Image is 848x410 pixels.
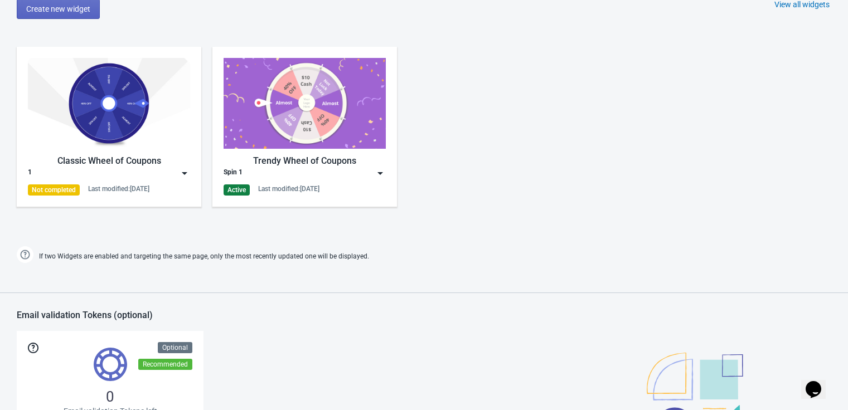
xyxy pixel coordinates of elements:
div: Active [224,184,250,196]
img: dropdown.png [179,168,190,179]
img: dropdown.png [375,168,386,179]
span: If two Widgets are enabled and targeting the same page, only the most recently updated one will b... [39,247,369,266]
div: Optional [158,342,192,353]
div: Spin 1 [224,168,243,179]
div: Last modified: [DATE] [258,184,319,193]
img: tokens.svg [94,348,127,381]
img: help.png [17,246,33,263]
div: Last modified: [DATE] [88,184,149,193]
iframe: chat widget [801,365,837,399]
div: 1 [28,168,32,179]
img: classic_game.jpg [28,58,190,149]
div: Not completed [28,184,80,196]
div: Recommended [138,359,192,370]
img: trendy_game.png [224,58,386,149]
span: 0 [106,388,114,406]
div: Classic Wheel of Coupons [28,154,190,168]
div: Trendy Wheel of Coupons [224,154,386,168]
span: Create new widget [26,4,90,13]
